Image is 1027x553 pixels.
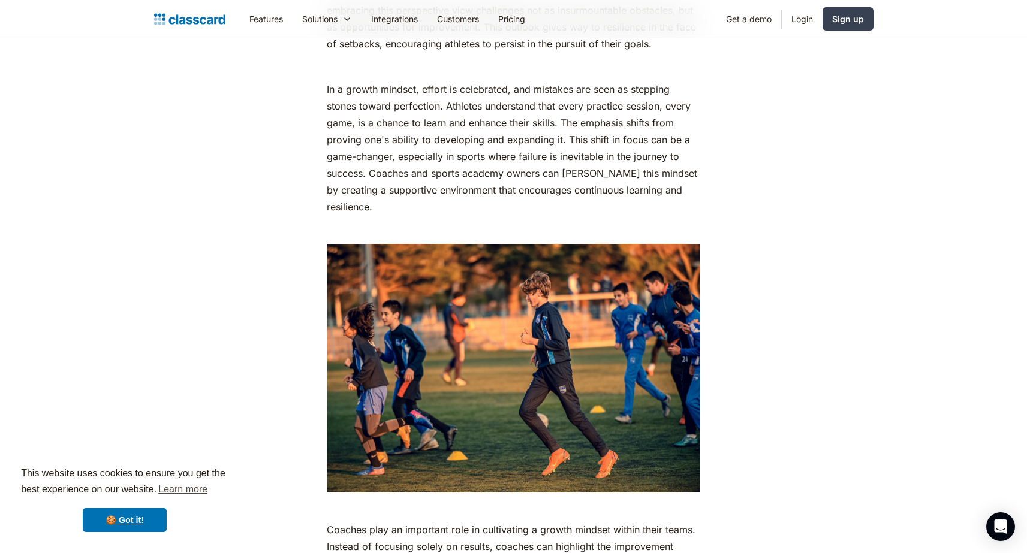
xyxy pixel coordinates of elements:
a: Sign up [823,7,874,31]
a: home [154,11,225,28]
a: dismiss cookie message [83,508,167,532]
div: cookieconsent [10,455,240,543]
a: Customers [427,5,489,32]
a: Pricing [489,5,535,32]
p: ‍ [327,221,700,238]
p: ‍ [327,58,700,75]
a: Integrations [362,5,427,32]
a: Login [782,5,823,32]
div: Solutions [293,5,362,32]
p: In a growth mindset, effort is celebrated, and mistakes are seen as stepping stones toward perfec... [327,81,700,215]
a: Features [240,5,293,32]
a: Get a demo [716,5,781,32]
div: Open Intercom Messenger [986,512,1015,541]
div: Sign up [832,13,864,25]
img: Children practicing soccer [327,244,700,492]
a: learn more about cookies [156,481,209,498]
span: This website uses cookies to ensure you get the best experience on our website. [21,466,228,498]
p: ‍ [327,498,700,515]
div: Solutions [302,13,338,25]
